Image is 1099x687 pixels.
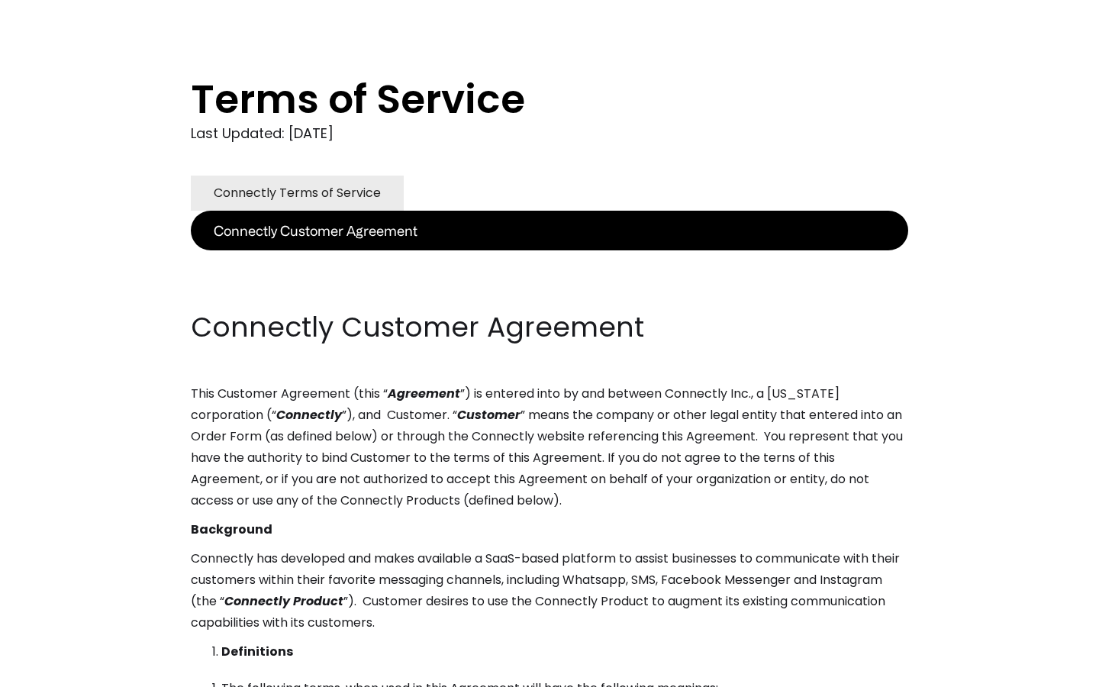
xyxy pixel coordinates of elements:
[191,76,847,122] h1: Terms of Service
[457,406,520,424] em: Customer
[191,521,272,538] strong: Background
[191,308,908,347] h2: Connectly Customer Agreement
[276,406,342,424] em: Connectly
[191,548,908,634] p: Connectly has developed and makes available a SaaS-based platform to assist businesses to communi...
[191,122,908,145] div: Last Updated: [DATE]
[191,279,908,301] p: ‍
[388,385,460,402] em: Agreement
[191,383,908,511] p: This Customer Agreement (this “ ”) is entered into by and between Connectly Inc., a [US_STATE] co...
[214,220,417,241] div: Connectly Customer Agreement
[224,592,343,610] em: Connectly Product
[31,660,92,682] ul: Language list
[191,250,908,272] p: ‍
[15,659,92,682] aside: Language selected: English
[221,643,293,660] strong: Definitions
[214,182,381,204] div: Connectly Terms of Service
